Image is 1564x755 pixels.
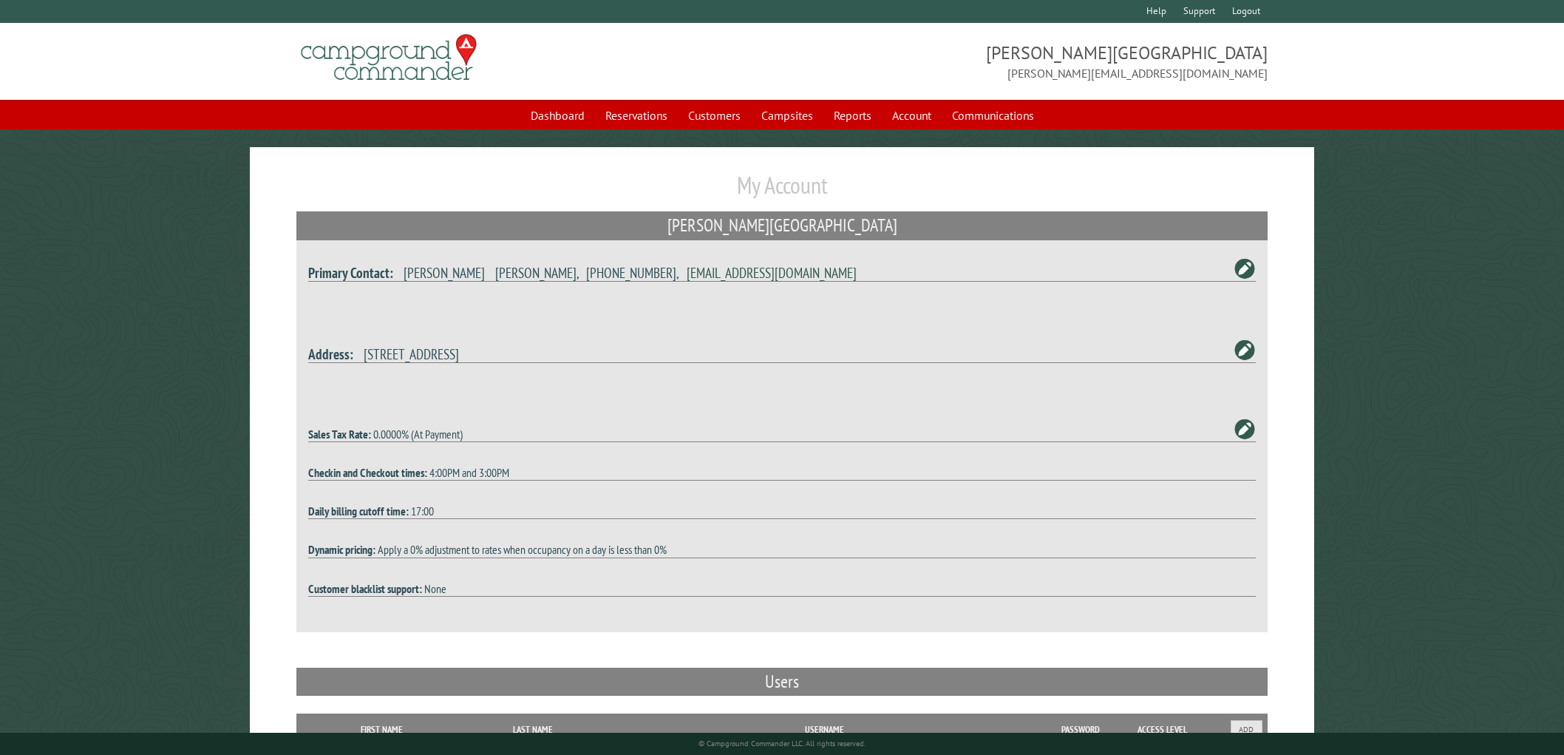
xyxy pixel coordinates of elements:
[1044,714,1117,745] th: Password
[782,41,1268,82] span: [PERSON_NAME][GEOGRAPHIC_DATA] [PERSON_NAME][EMAIL_ADDRESS][DOMAIN_NAME]
[308,427,371,441] strong: Sales Tax Rate:
[308,263,393,282] strong: Primary Contact:
[1231,720,1262,739] button: Add
[596,101,676,129] a: Reservations
[404,263,485,282] span: [PERSON_NAME]
[296,171,1267,211] h1: My Account
[308,465,427,480] strong: Checkin and Checkout times:
[364,345,459,363] span: [STREET_ADDRESS]
[605,714,1044,745] th: Username
[308,581,422,596] strong: Customer blacklist support:
[586,263,676,282] span: [PHONE_NUMBER]
[687,263,857,282] a: [EMAIL_ADDRESS][DOMAIN_NAME]
[308,264,1255,282] h4: , ,
[296,211,1267,240] h2: [PERSON_NAME][GEOGRAPHIC_DATA]
[495,263,577,282] span: [PERSON_NAME]
[522,101,594,129] a: Dashboard
[308,542,375,557] strong: Dynamic pricing:
[373,427,463,441] span: 0.0000% (At Payment)
[308,504,409,518] strong: Daily billing cutoff time:
[304,714,459,745] th: First Name
[679,101,749,129] a: Customers
[752,101,822,129] a: Campsites
[296,29,481,87] img: Campground Commander
[411,504,434,518] span: 17:00
[943,101,1043,129] a: Communications
[825,101,880,129] a: Reports
[378,542,667,557] span: Apply a 0% adjustment to rates when occupancy on a day is less than 0%
[883,101,940,129] a: Account
[1117,714,1208,745] th: Access Level
[424,581,446,596] span: None
[698,739,866,748] small: © Campground Commander LLC. All rights reserved.
[460,714,606,745] th: Last Name
[296,668,1267,696] h2: Users
[308,345,353,363] strong: Address:
[429,465,509,480] span: 4:00PM and 3:00PM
